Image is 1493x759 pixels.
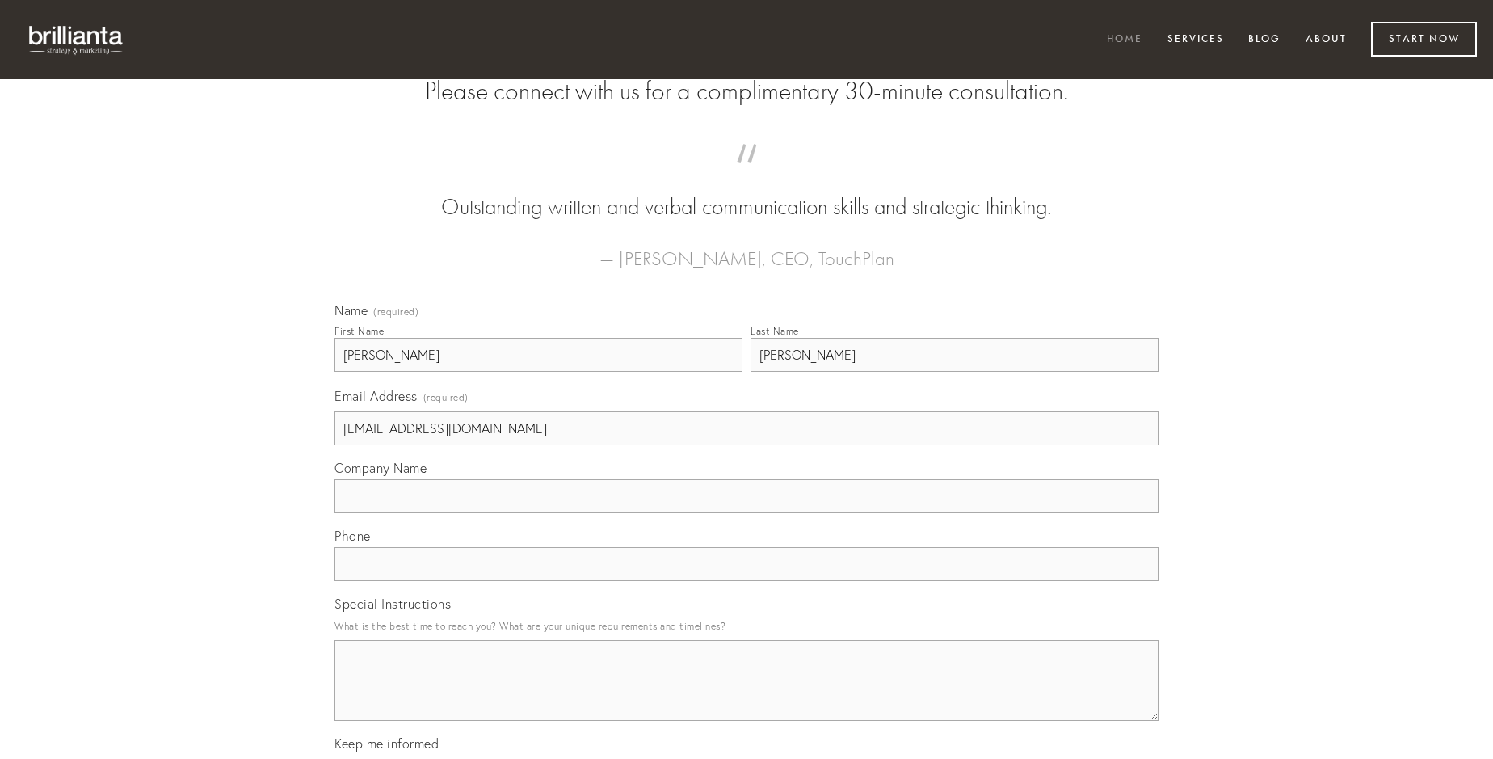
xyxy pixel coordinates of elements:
[1371,22,1477,57] a: Start Now
[373,307,418,317] span: (required)
[334,460,427,476] span: Company Name
[360,223,1133,275] figcaption: — [PERSON_NAME], CEO, TouchPlan
[334,528,371,544] span: Phone
[360,160,1133,223] blockquote: Outstanding written and verbal communication skills and strategic thinking.
[16,16,137,63] img: brillianta - research, strategy, marketing
[334,736,439,752] span: Keep me informed
[751,325,799,337] div: Last Name
[360,160,1133,192] span: “
[334,596,451,612] span: Special Instructions
[1238,27,1291,53] a: Blog
[334,76,1159,107] h2: Please connect with us for a complimentary 30-minute consultation.
[334,302,368,318] span: Name
[334,325,384,337] div: First Name
[423,386,469,408] span: (required)
[1096,27,1153,53] a: Home
[334,615,1159,637] p: What is the best time to reach you? What are your unique requirements and timelines?
[1157,27,1234,53] a: Services
[334,388,418,404] span: Email Address
[1295,27,1357,53] a: About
